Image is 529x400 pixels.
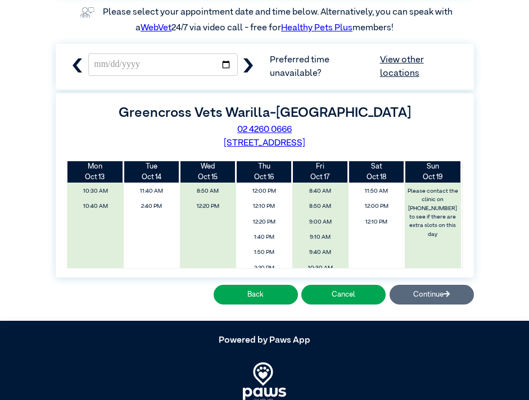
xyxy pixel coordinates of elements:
[56,335,474,346] h5: Powered by Paws App
[237,125,292,134] a: 02 4260 0666
[281,24,352,33] a: Healthy Pets Plus
[295,262,345,275] span: 10:30 AM
[295,246,345,259] span: 9:40 AM
[351,216,401,229] span: 12:10 PM
[180,161,236,183] th: Oct 15
[224,139,305,148] a: [STREET_ADDRESS]
[295,200,345,213] span: 8:50 AM
[70,185,120,198] span: 10:30 AM
[351,185,401,198] span: 11:50 AM
[295,185,345,198] span: 8:40 AM
[292,161,349,183] th: Oct 17
[76,3,98,21] img: vet
[239,231,289,244] span: 1:40 PM
[406,185,460,241] label: Please contact the clinic on [PHONE_NUMBER] to see if there are extra slots on this day
[236,161,292,183] th: Oct 16
[103,8,454,33] label: Please select your appointment date and time below. Alternatively, you can speak with a 24/7 via ...
[214,285,298,304] button: Back
[295,231,345,244] span: 9:10 AM
[70,200,120,213] span: 10:40 AM
[67,161,124,183] th: Oct 13
[141,24,171,33] a: WebVet
[239,185,289,198] span: 12:00 PM
[301,285,386,304] button: Cancel
[239,216,289,229] span: 12:20 PM
[124,161,180,183] th: Oct 14
[239,200,289,213] span: 12:10 PM
[295,216,345,229] span: 9:00 AM
[405,161,461,183] th: Oct 19
[351,200,401,213] span: 12:00 PM
[183,200,233,213] span: 12:20 PM
[119,106,411,120] label: Greencross Vets Warilla-[GEOGRAPHIC_DATA]
[183,185,233,198] span: 8:50 AM
[380,53,463,80] a: View other locations
[126,185,177,198] span: 11:40 AM
[239,262,289,275] span: 2:20 PM
[270,53,462,80] span: Preferred time unavailable?
[126,200,177,213] span: 2:40 PM
[349,161,405,183] th: Oct 18
[239,246,289,259] span: 1:50 PM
